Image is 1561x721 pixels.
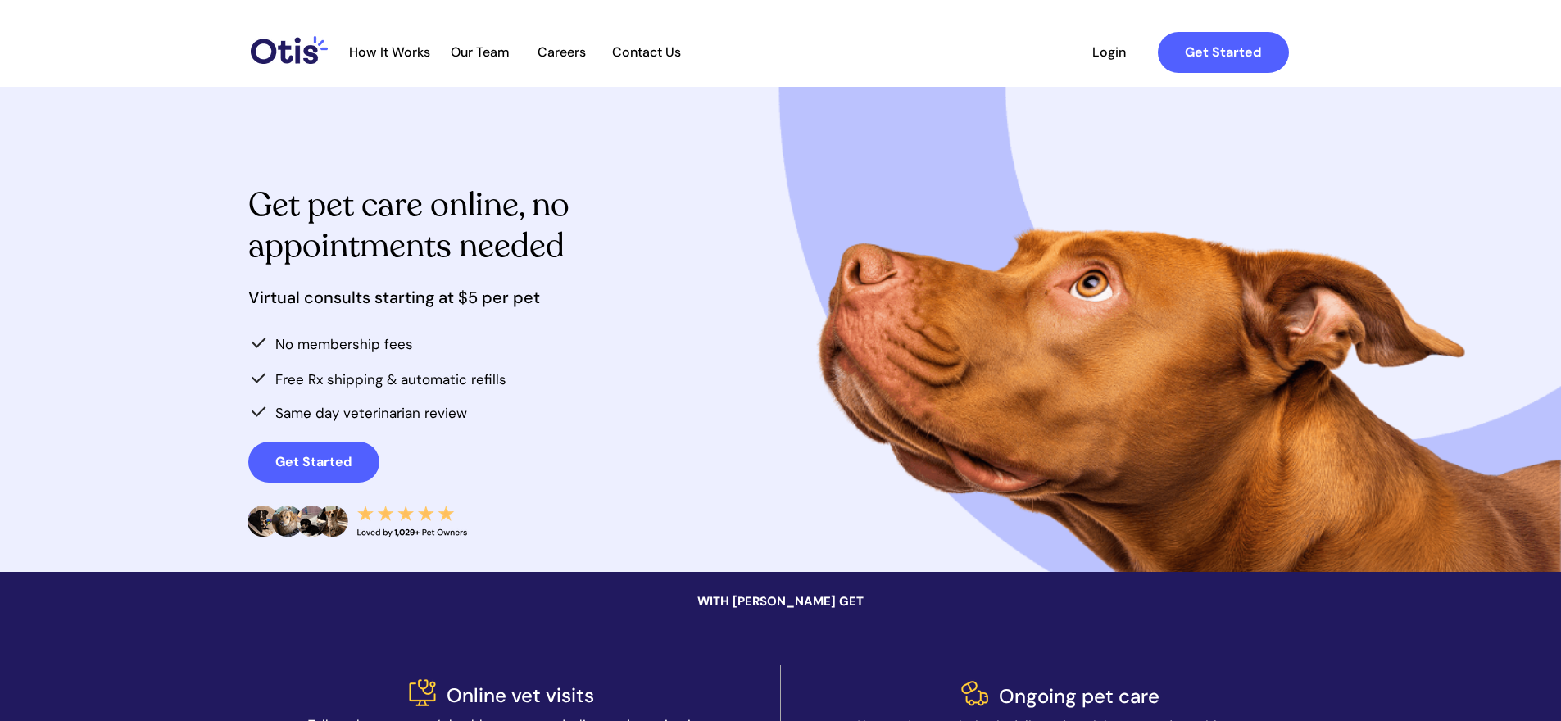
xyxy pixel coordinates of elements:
span: Online vet visits [447,682,594,708]
a: Get Started [248,442,379,483]
span: Free Rx shipping & automatic refills [275,370,506,388]
span: How It Works [341,44,438,60]
a: How It Works [341,44,438,61]
a: Get Started [1158,32,1289,73]
a: Our Team [440,44,520,61]
span: Login [1072,44,1147,60]
span: WITH [PERSON_NAME] GET [697,593,864,610]
strong: Get Started [1185,43,1261,61]
a: Login [1072,32,1147,73]
span: Same day veterinarian review [275,404,467,422]
strong: Get Started [275,453,352,470]
span: Our Team [440,44,520,60]
span: Virtual consults starting at $5 per pet [248,287,540,308]
span: Careers [522,44,602,60]
span: No membership fees [275,335,413,353]
span: Ongoing pet care [999,683,1159,709]
a: Careers [522,44,602,61]
a: Contact Us [604,44,690,61]
span: Contact Us [604,44,690,60]
span: Get pet care online, no appointments needed [248,183,569,268]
